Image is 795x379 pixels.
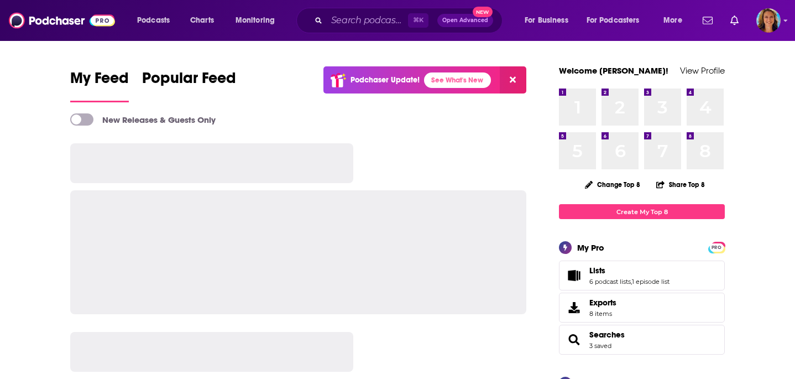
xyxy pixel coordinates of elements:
[756,8,781,33] button: Show profile menu
[190,13,214,28] span: Charts
[589,342,611,350] a: 3 saved
[424,72,491,88] a: See What's New
[183,12,221,29] a: Charts
[589,266,605,276] span: Lists
[559,65,668,76] a: Welcome [PERSON_NAME]!
[307,8,513,33] div: Search podcasts, credits, & more...
[578,178,647,191] button: Change Top 8
[473,7,493,17] span: New
[589,310,616,318] span: 8 items
[559,293,725,323] a: Exports
[631,278,632,285] span: ,
[589,266,670,276] a: Lists
[656,12,696,29] button: open menu
[525,13,568,28] span: For Business
[710,243,723,251] a: PRO
[142,69,236,94] span: Popular Feed
[442,18,488,23] span: Open Advanced
[142,69,236,102] a: Popular Feed
[710,243,723,252] span: PRO
[563,268,585,283] a: Lists
[517,12,582,29] button: open menu
[589,330,625,340] a: Searches
[70,69,129,94] span: My Feed
[408,13,428,28] span: ⌘ K
[70,69,129,102] a: My Feed
[698,11,717,30] a: Show notifications dropdown
[756,8,781,33] img: User Profile
[587,13,640,28] span: For Podcasters
[437,14,493,27] button: Open AdvancedNew
[563,300,585,315] span: Exports
[327,12,408,29] input: Search podcasts, credits, & more...
[656,174,705,195] button: Share Top 8
[726,11,743,30] a: Show notifications dropdown
[129,12,184,29] button: open menu
[236,13,275,28] span: Monitoring
[563,332,585,347] a: Searches
[680,65,725,76] a: View Profile
[663,13,682,28] span: More
[559,261,725,290] span: Lists
[70,113,216,126] a: New Releases & Guests Only
[559,325,725,355] span: Searches
[589,298,616,308] span: Exports
[9,10,115,31] img: Podchaser - Follow, Share and Rate Podcasts
[228,12,289,29] button: open menu
[589,278,631,285] a: 6 podcast lists
[632,278,670,285] a: 1 episode list
[137,13,170,28] span: Podcasts
[577,242,604,253] div: My Pro
[351,75,420,85] p: Podchaser Update!
[756,8,781,33] span: Logged in as MeganBeatie
[559,204,725,219] a: Create My Top 8
[579,12,656,29] button: open menu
